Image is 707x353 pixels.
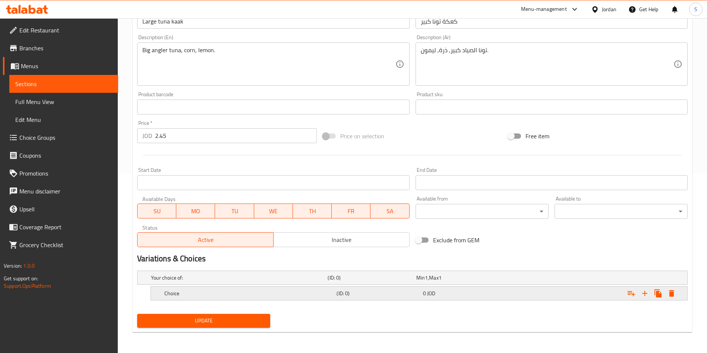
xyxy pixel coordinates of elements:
span: SA [373,206,406,217]
span: Edit Menu [15,115,112,124]
a: Menu disclaimer [3,182,118,200]
span: Active [141,234,271,245]
button: MO [176,204,215,218]
a: Edit Restaurant [3,21,118,39]
a: Grocery Checklist [3,236,118,254]
textarea: Big angler tuna, corn, lemon. [142,47,395,82]
span: Coverage Report [19,223,112,231]
span: FR [335,206,367,217]
a: Choice Groups [3,129,118,146]
span: Version: [4,261,22,271]
span: Menus [21,62,112,70]
div: Expand [151,287,687,300]
a: Upsell [3,200,118,218]
input: Enter name Ar [416,14,688,29]
button: TH [293,204,332,218]
input: Please enter product barcode [137,100,409,114]
div: ​ [555,204,688,219]
a: Support.OpsPlatform [4,281,51,291]
input: Please enter price [155,128,317,143]
button: WE [254,204,293,218]
span: JOD [427,289,435,298]
span: 1 [439,273,442,283]
button: Inactive [273,232,410,247]
h2: Variations & Choices [137,253,688,264]
button: Add new choice [638,287,651,300]
a: Coverage Report [3,218,118,236]
h5: (ID: 0) [328,274,413,281]
div: Jordan [602,5,616,13]
div: Menu-management [521,5,567,14]
div: , [416,274,502,281]
span: Price on selection [340,132,384,141]
span: MO [179,206,212,217]
div: Expand [138,271,687,284]
button: Clone new choice [651,287,665,300]
span: Inactive [277,234,407,245]
span: Get support on: [4,274,38,283]
button: SU [137,204,176,218]
span: SU [141,206,173,217]
textarea: تونا الصياد كبير, ذرة, ليمون. [421,47,673,82]
button: Delete Choice [665,287,678,300]
button: Update [137,314,270,328]
span: TU [218,206,251,217]
span: Sections [15,79,112,88]
span: Grocery Checklist [19,240,112,249]
a: Full Menu View [9,93,118,111]
span: 1 [425,273,428,283]
span: Branches [19,44,112,53]
button: FR [332,204,370,218]
h5: Choice [164,290,334,297]
span: Max [429,273,438,283]
h5: Your choice of: [151,274,325,281]
span: TH [296,206,329,217]
span: Coupons [19,151,112,160]
a: Branches [3,39,118,57]
span: Upsell [19,205,112,214]
button: Active [137,232,274,247]
a: Menus [3,57,118,75]
button: Add choice group [625,287,638,300]
span: 0 [423,289,426,298]
a: Sections [9,75,118,93]
a: Promotions [3,164,118,182]
p: JOD [142,131,152,140]
span: Choice Groups [19,133,112,142]
span: Exclude from GEM [433,236,479,245]
span: Full Menu View [15,97,112,106]
span: Update [143,316,264,325]
span: WE [257,206,290,217]
span: S [694,5,697,13]
span: Edit Restaurant [19,26,112,35]
a: Coupons [3,146,118,164]
a: Edit Menu [9,111,118,129]
h5: (ID: 0) [337,290,420,297]
span: Menu disclaimer [19,187,112,196]
span: Min [416,273,425,283]
div: ​ [416,204,549,219]
button: TU [215,204,254,218]
span: Free item [525,132,549,141]
input: Enter name En [137,14,409,29]
input: Please enter product sku [416,100,688,114]
span: 1.0.0 [23,261,35,271]
span: Promotions [19,169,112,178]
button: SA [370,204,409,218]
